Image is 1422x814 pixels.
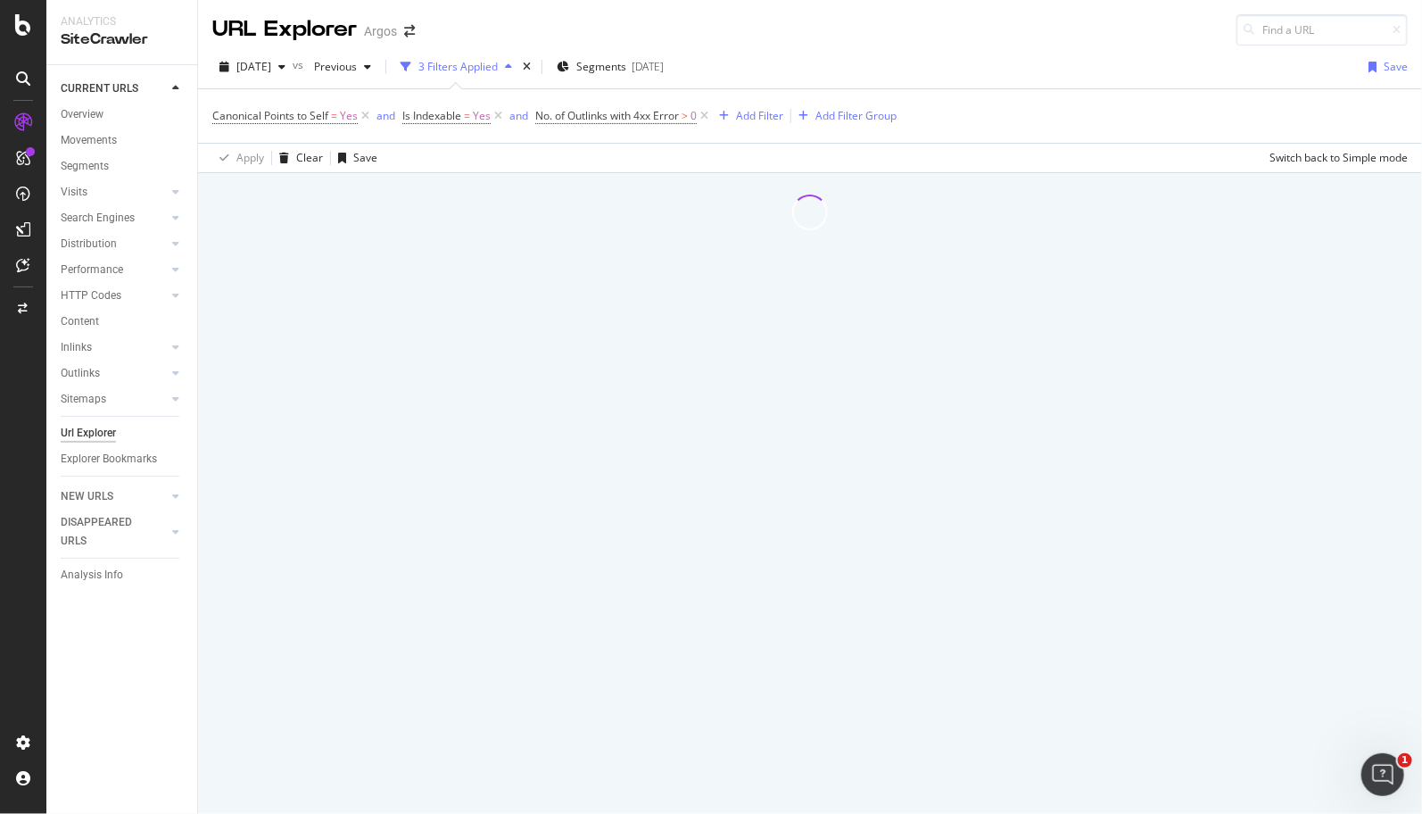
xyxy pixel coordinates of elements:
[690,104,697,129] span: 0
[550,53,671,81] button: Segments[DATE]
[509,107,528,124] button: and
[61,261,123,279] div: Performance
[61,29,183,50] div: SiteCrawler
[212,108,328,123] span: Canonical Points to Self
[61,105,185,124] a: Overview
[61,424,185,443] a: Url Explorer
[1262,144,1408,172] button: Switch back to Simple mode
[61,390,167,409] a: Sitemaps
[473,104,491,129] span: Yes
[61,209,167,228] a: Search Engines
[212,144,264,172] button: Apply
[1269,150,1408,165] div: Switch back to Simple mode
[519,58,534,76] div: times
[272,144,323,172] button: Clear
[791,105,897,127] button: Add Filter Group
[393,53,519,81] button: 3 Filters Applied
[364,22,397,40] div: Argos
[61,487,113,506] div: NEW URLS
[61,157,185,176] a: Segments
[61,183,87,202] div: Visits
[61,14,183,29] div: Analytics
[464,108,470,123] span: =
[61,157,109,176] div: Segments
[1236,14,1408,46] input: Find a URL
[61,450,157,469] div: Explorer Bookmarks
[736,108,783,123] div: Add Filter
[1361,53,1408,81] button: Save
[61,566,123,585] div: Analysis Info
[1398,753,1412,768] span: 1
[404,25,415,37] div: arrow-right-arrow-left
[61,450,185,469] a: Explorer Bookmarks
[1384,59,1408,74] div: Save
[61,131,117,150] div: Movements
[353,150,377,165] div: Save
[307,59,357,74] span: Previous
[61,235,167,253] a: Distribution
[535,108,679,123] span: No. of Outlinks with 4xx Error
[61,287,167,305] a: HTTP Codes
[376,108,395,123] div: and
[61,390,106,409] div: Sitemaps
[61,424,116,443] div: Url Explorer
[376,107,395,124] button: and
[61,338,167,357] a: Inlinks
[61,312,185,331] a: Content
[61,287,121,305] div: HTTP Codes
[61,131,185,150] a: Movements
[418,59,498,74] div: 3 Filters Applied
[331,108,337,123] span: =
[61,487,167,506] a: NEW URLS
[1361,753,1404,796] iframe: Intercom live chat
[712,105,783,127] button: Add Filter
[236,59,271,74] span: 2025 Oct. 1st
[61,364,167,383] a: Outlinks
[815,108,897,123] div: Add Filter Group
[61,235,117,253] div: Distribution
[61,209,135,228] div: Search Engines
[61,312,99,331] div: Content
[632,59,664,74] div: [DATE]
[307,53,378,81] button: Previous
[212,53,293,81] button: [DATE]
[61,261,167,279] a: Performance
[61,513,167,551] a: DISAPPEARED URLS
[293,57,307,72] span: vs
[61,338,92,357] div: Inlinks
[509,108,528,123] div: and
[61,183,167,202] a: Visits
[296,150,323,165] div: Clear
[61,79,138,98] div: CURRENT URLS
[61,364,100,383] div: Outlinks
[212,14,357,45] div: URL Explorer
[61,105,103,124] div: Overview
[340,104,358,129] span: Yes
[61,79,167,98] a: CURRENT URLS
[236,150,264,165] div: Apply
[576,59,626,74] span: Segments
[61,513,151,551] div: DISAPPEARED URLS
[61,566,185,585] a: Analysis Info
[402,108,461,123] span: Is Indexable
[682,108,688,123] span: >
[331,144,377,172] button: Save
